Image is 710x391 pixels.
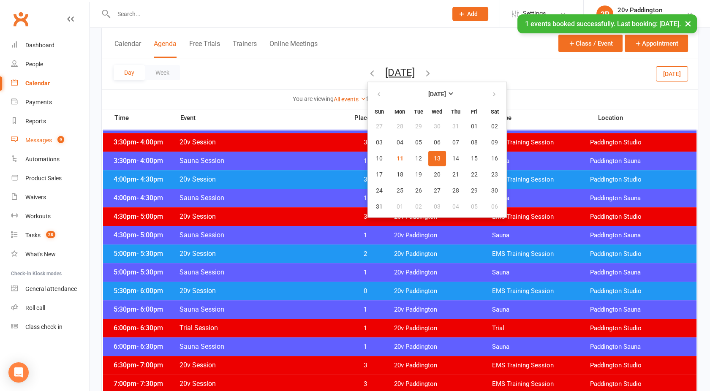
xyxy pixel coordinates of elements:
[391,151,409,166] button: 11
[492,157,590,165] span: Sauna
[112,114,180,124] span: Time
[394,380,492,388] span: 20v Paddington
[11,169,89,188] a: Product Sales
[590,138,688,147] span: Paddington Studio
[179,324,343,332] span: Trial Session
[114,40,141,58] button: Calendar
[11,74,89,93] a: Calendar
[179,268,343,276] span: Sauna Session
[428,183,446,198] button: 27
[145,65,180,80] button: Week
[590,231,688,239] span: Paddington Sauna
[179,212,343,220] span: 20v Session
[366,95,374,102] strong: for
[136,138,163,146] span: - 4:00pm
[397,187,403,194] span: 25
[343,176,388,184] span: 3
[112,361,179,369] span: 6:30pm
[25,99,52,106] div: Payments
[343,231,388,239] span: 1
[484,167,506,182] button: 23
[112,194,179,202] span: 4:00pm
[179,157,343,165] span: Sauna Session
[112,138,179,146] span: 3:30pm
[484,199,506,214] button: 06
[625,35,688,52] button: Appointment
[471,203,478,210] span: 05
[394,324,492,332] span: 20v Paddington
[590,269,688,277] span: Paddington Sauna
[618,14,662,22] div: 20v Paddington
[343,250,388,258] span: 2
[394,108,405,114] small: Monday
[467,11,478,17] span: Add
[394,343,492,351] span: 20v Paddington
[415,171,422,178] span: 19
[11,245,89,264] a: What's New
[394,250,492,258] span: 20v Paddington
[11,55,89,74] a: People
[410,135,427,150] button: 05
[492,213,590,221] span: EMS Training Session
[293,95,334,102] strong: You are viewing
[376,187,383,194] span: 24
[492,176,590,184] span: EMS Training Session
[179,361,343,369] span: 20v Session
[391,167,409,182] button: 18
[484,183,506,198] button: 30
[465,199,483,214] button: 05
[391,183,409,198] button: 25
[397,155,403,162] span: 11
[112,157,179,165] span: 3:30pm
[590,361,688,369] span: Paddington Studio
[343,324,388,332] span: 1
[590,287,688,295] span: Paddington Studio
[136,305,163,313] span: - 6:00pm
[452,187,459,194] span: 28
[434,139,441,146] span: 06
[598,115,698,121] span: Location
[25,61,43,68] div: People
[11,280,89,299] a: General attendance kiosk mode
[492,306,590,314] span: Sauna
[414,108,423,114] small: Tuesday
[112,324,179,332] span: 6:00pm
[465,151,483,166] button: 15
[112,212,179,220] span: 4:30pm
[343,269,388,277] span: 1
[434,171,441,178] span: 20
[136,157,163,165] span: - 4:00pm
[465,135,483,150] button: 08
[590,157,688,165] span: Paddington Sauna
[492,231,590,239] span: Sauna
[397,139,403,146] span: 04
[484,119,506,134] button: 02
[25,213,51,220] div: Workouts
[452,139,459,146] span: 07
[491,139,498,146] span: 09
[452,155,459,162] span: 14
[8,362,29,383] div: Open Intercom Messenger
[136,231,163,239] span: - 5:00pm
[369,135,390,150] button: 03
[136,361,163,369] span: - 7:00pm
[269,40,318,58] button: Online Meetings
[498,115,598,121] span: Type
[410,151,427,166] button: 12
[397,123,403,130] span: 28
[447,135,465,150] button: 07
[491,203,498,210] span: 06
[25,232,41,239] div: Tasks
[369,151,390,166] button: 10
[590,380,688,388] span: Paddington Studio
[465,119,483,134] button: 01
[397,171,403,178] span: 18
[428,135,446,150] button: 06
[25,251,56,258] div: What's New
[369,119,390,134] button: 27
[136,175,163,183] span: - 4:30pm
[452,203,459,210] span: 04
[11,36,89,55] a: Dashboard
[590,343,688,351] span: Paddington Sauna
[410,199,427,214] button: 02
